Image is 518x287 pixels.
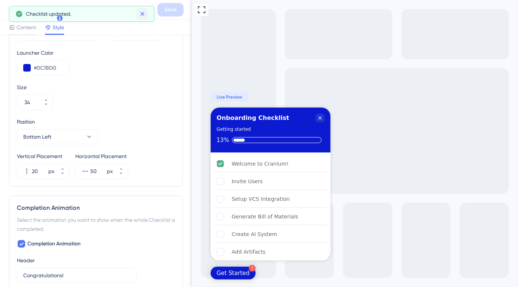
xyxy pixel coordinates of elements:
div: Create AI System is incomplete. [22,226,136,243]
div: px [107,167,113,176]
div: Checklist Container [19,108,139,261]
span: Style [52,23,64,32]
span: Bottom Left [23,132,51,141]
div: Invite Users [40,177,71,186]
div: Vertical Placement [17,152,69,161]
div: Checklist items [19,152,139,262]
button: px [56,164,69,171]
div: Position [17,117,99,126]
div: Add Artifacts [40,247,73,256]
div: Select the animation you want to show when the whole Checklist is completed. [17,215,175,233]
span: Completion Animation [27,239,81,248]
div: Get Started [25,269,58,277]
button: px [56,171,69,179]
div: 7 [57,265,64,272]
span: Live Preview [25,94,50,100]
button: Save [157,3,184,16]
button: Bottom Left [17,129,99,144]
input: px [32,167,47,176]
span: Save [165,5,177,14]
button: px [114,171,128,179]
button: px [114,164,128,171]
div: Generate Bill of Materials [40,212,106,221]
div: Add Artifacts is incomplete. [22,244,136,260]
div: Generate Bill of Materials is incomplete. [22,208,136,225]
span: Content [16,23,36,32]
span: Checklist updated. [26,9,71,18]
div: 13% [25,137,37,143]
div: Checklist progress: 13% [25,137,133,143]
div: Open Get Started checklist, remaining modules: 7 [19,267,64,280]
input: Congratulations! [23,271,130,280]
div: Welcome to Cranium! is complete. [22,155,136,172]
div: Getting started [25,126,59,133]
div: Setup VCS Integration is incomplete. [22,191,136,208]
div: Create AI System [40,230,85,239]
div: Setup VCS Integration [40,194,98,203]
div: Completion Animation [17,203,175,212]
div: Header [17,256,35,265]
div: Onboarding Checklist [25,114,97,123]
div: Onboarding Checklist [24,4,138,15]
input: px [90,167,105,176]
div: px [48,167,54,176]
div: Invite Users is incomplete. [22,173,136,190]
div: Welcome to Cranium! [40,159,97,168]
div: Horizontal Placement [75,152,128,161]
div: Launcher Color [17,48,69,57]
div: Size [17,83,175,92]
div: Close Checklist [124,114,133,123]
